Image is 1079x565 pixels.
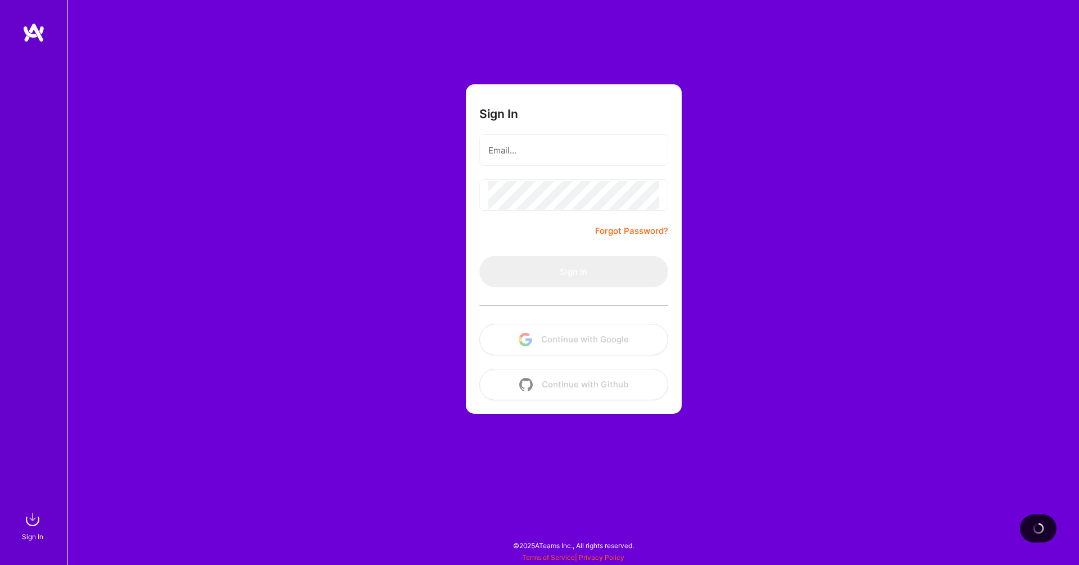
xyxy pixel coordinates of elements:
[22,531,43,543] div: Sign In
[522,553,575,562] a: Terms of Service
[479,324,668,355] button: Continue with Google
[522,553,624,562] span: |
[479,369,668,400] button: Continue with Github
[24,508,44,543] a: sign inSign In
[519,378,533,391] img: icon
[21,508,44,531] img: sign in
[22,22,45,43] img: logo
[67,531,1079,559] div: © 2025 ATeams Inc., All rights reserved.
[595,224,668,238] a: Forgot Password?
[479,256,668,287] button: Sign In
[579,553,624,562] a: Privacy Policy
[519,333,532,346] img: icon
[1031,521,1046,536] img: loading
[488,136,659,165] input: Email...
[479,107,518,121] h3: Sign In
